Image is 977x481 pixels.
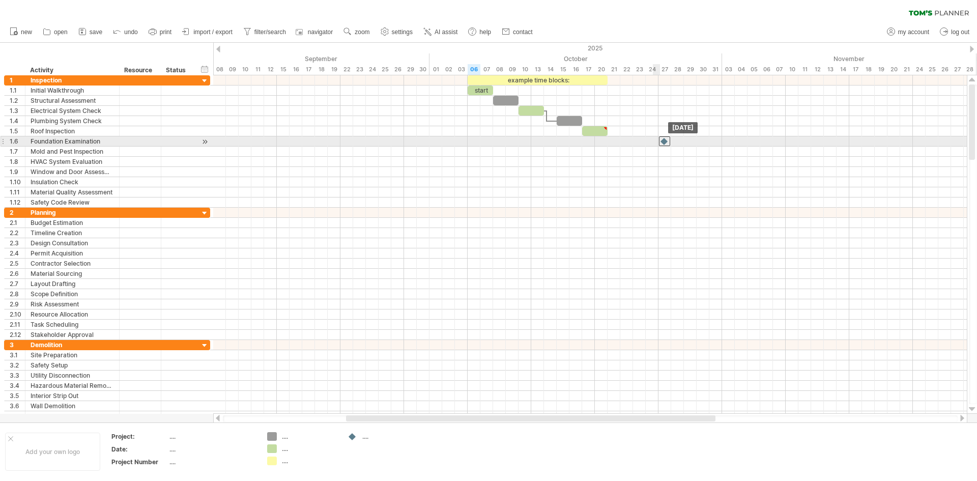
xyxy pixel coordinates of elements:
div: Tuesday, 28 October 2025 [671,64,684,75]
div: Layout Drafting [31,279,114,289]
div: Tuesday, 14 October 2025 [544,64,557,75]
div: Friday, 3 October 2025 [455,64,468,75]
div: Timeline Creation [31,228,114,238]
span: undo [124,29,138,36]
div: Resource Allocation [31,309,114,319]
div: Plumbing System Check [31,116,114,126]
div: [DATE] [668,122,698,133]
div: Add your own logo [5,433,100,471]
a: import / export [180,25,236,39]
div: 2.12 [10,330,25,339]
a: new [7,25,35,39]
div: Foundation Examination [31,136,114,146]
div: Tuesday, 11 November 2025 [798,64,811,75]
div: Material Sourcing [31,269,114,278]
div: Tuesday, 9 September 2025 [226,64,239,75]
div: scroll to activity [200,136,210,147]
div: Monday, 8 September 2025 [213,64,226,75]
div: Mold and Pest Inspection [31,147,114,156]
div: Hazardous Material Removal [31,381,114,390]
div: 3 [10,340,25,350]
div: 1.10 [10,177,25,187]
div: Tuesday, 25 November 2025 [926,64,938,75]
div: Safety Setup [31,360,114,370]
a: undo [110,25,141,39]
div: 2.10 [10,309,25,319]
div: Monday, 13 October 2025 [531,64,544,75]
div: Safety Code Review [31,197,114,207]
div: Tuesday, 7 October 2025 [480,64,493,75]
div: Tuesday, 30 September 2025 [417,64,429,75]
div: Inspection [31,75,114,85]
div: Thursday, 16 October 2025 [569,64,582,75]
a: open [40,25,71,39]
div: Tuesday, 23 September 2025 [353,64,366,75]
div: Stakeholder Approval [31,330,114,339]
a: settings [378,25,416,39]
div: October 2025 [429,53,722,64]
div: Thursday, 11 September 2025 [251,64,264,75]
div: 2.1 [10,218,25,228]
div: .... [169,458,255,466]
a: navigator [294,25,336,39]
div: Wednesday, 1 October 2025 [429,64,442,75]
a: save [76,25,105,39]
div: 2.5 [10,259,25,268]
div: Friday, 7 November 2025 [773,64,786,75]
div: Thursday, 13 November 2025 [824,64,837,75]
div: .... [282,432,337,441]
div: 1.3 [10,106,25,116]
div: Tuesday, 4 November 2025 [735,64,748,75]
div: 1.8 [10,157,25,166]
div: Resource [124,65,155,75]
div: 2.11 [10,320,25,329]
div: 3.2 [10,360,25,370]
span: open [54,29,68,36]
div: Monday, 22 September 2025 [340,64,353,75]
div: Monday, 17 November 2025 [849,64,862,75]
div: Task Scheduling [31,320,114,329]
div: Friday, 24 October 2025 [646,64,658,75]
div: 2.6 [10,269,25,278]
div: 2.2 [10,228,25,238]
a: filter/search [241,25,289,39]
div: 3.1 [10,350,25,360]
a: print [146,25,175,39]
div: Thursday, 30 October 2025 [697,64,709,75]
div: Roof Inspection [31,126,114,136]
div: Friday, 28 November 2025 [964,64,976,75]
div: Wednesday, 15 October 2025 [557,64,569,75]
div: Wednesday, 5 November 2025 [748,64,760,75]
div: Budget Estimation [31,218,114,228]
div: Friday, 12 September 2025 [264,64,277,75]
span: contact [513,29,533,36]
div: 3.7 [10,411,25,421]
div: Friday, 14 November 2025 [837,64,849,75]
div: Electrical System Check [31,106,114,116]
a: contact [499,25,536,39]
div: Tuesday, 21 October 2025 [608,64,620,75]
div: Friday, 31 October 2025 [709,64,722,75]
div: 2.8 [10,289,25,299]
div: 1.12 [10,197,25,207]
span: navigator [308,29,333,36]
a: help [466,25,494,39]
div: Wednesday, 8 October 2025 [493,64,506,75]
div: Wednesday, 19 November 2025 [875,64,887,75]
div: 1.7 [10,147,25,156]
div: Tuesday, 16 September 2025 [290,64,302,75]
div: .... [282,444,337,453]
div: Friday, 10 October 2025 [519,64,531,75]
div: Wednesday, 22 October 2025 [620,64,633,75]
div: Project: [111,432,167,441]
div: 2 [10,208,25,217]
div: 1.5 [10,126,25,136]
a: AI assist [421,25,461,39]
a: my account [884,25,932,39]
span: save [90,29,102,36]
span: AI assist [435,29,457,36]
div: Project Number [111,458,167,466]
span: new [21,29,32,36]
div: 1.1 [10,86,25,95]
div: 1.4 [10,116,25,126]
